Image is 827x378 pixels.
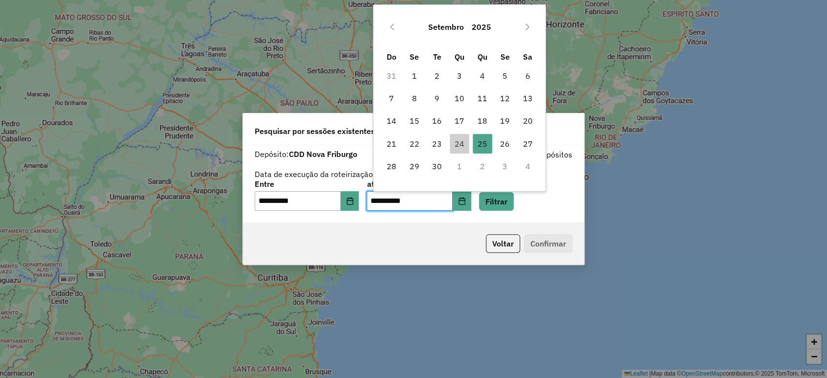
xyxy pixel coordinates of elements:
[367,178,471,190] label: até
[471,87,493,110] td: 11
[450,66,469,86] span: 3
[473,89,492,108] span: 11
[473,111,492,131] span: 18
[494,64,516,87] td: 5
[494,110,516,132] td: 19
[427,156,447,176] span: 30
[382,89,401,108] span: 7
[453,191,471,211] button: Choose Date
[494,87,516,110] td: 12
[516,87,539,110] td: 13
[495,134,515,154] span: 26
[433,52,441,62] span: Te
[518,89,537,108] span: 13
[426,64,448,87] td: 2
[255,168,375,180] label: Data de execução da roteirização:
[382,156,401,176] span: 28
[403,87,425,110] td: 8
[380,110,403,132] td: 14
[448,87,471,110] td: 10
[427,89,447,108] span: 9
[404,111,424,131] span: 15
[516,110,539,132] td: 20
[404,66,424,86] span: 1
[468,15,495,39] button: Choose Year
[494,155,516,178] td: 3
[518,134,537,154] span: 27
[495,89,515,108] span: 12
[404,134,424,154] span: 22
[471,155,493,178] td: 2
[341,191,359,211] button: Choose Date
[516,133,539,155] td: 27
[373,4,546,192] div: Choose Date
[455,52,464,62] span: Qu
[424,15,468,39] button: Choose Month
[516,64,539,87] td: 6
[450,134,469,154] span: 24
[494,133,516,155] td: 26
[380,155,403,178] td: 28
[500,52,509,62] span: Se
[448,64,471,87] td: 3
[448,133,471,155] td: 24
[289,149,357,159] strong: CDD Nova Friburgo
[403,155,425,178] td: 29
[255,125,375,137] span: Pesquisar por sessões existentes
[427,134,447,154] span: 23
[478,52,487,62] span: Qu
[479,192,514,211] button: Filtrar
[403,133,425,155] td: 22
[523,52,532,62] span: Sa
[426,87,448,110] td: 9
[403,110,425,132] td: 15
[516,155,539,178] td: 4
[255,148,357,160] label: Depósito:
[518,111,537,131] span: 20
[403,64,425,87] td: 1
[384,19,400,35] button: Previous Month
[495,111,515,131] span: 19
[382,111,401,131] span: 14
[380,87,403,110] td: 7
[427,111,447,131] span: 16
[426,133,448,155] td: 23
[404,89,424,108] span: 8
[473,66,492,86] span: 4
[473,134,492,154] span: 25
[471,64,493,87] td: 4
[380,64,403,87] td: 31
[518,66,537,86] span: 6
[380,133,403,155] td: 21
[450,111,469,131] span: 17
[387,52,396,62] span: Do
[495,66,515,86] span: 5
[471,133,493,155] td: 25
[404,156,424,176] span: 29
[426,110,448,132] td: 16
[520,19,535,35] button: Next Month
[382,134,401,154] span: 21
[448,110,471,132] td: 17
[486,234,520,253] button: Voltar
[450,89,469,108] span: 10
[410,52,419,62] span: Se
[426,155,448,178] td: 30
[471,110,493,132] td: 18
[448,155,471,178] td: 1
[427,66,447,86] span: 2
[255,178,359,190] label: Entre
